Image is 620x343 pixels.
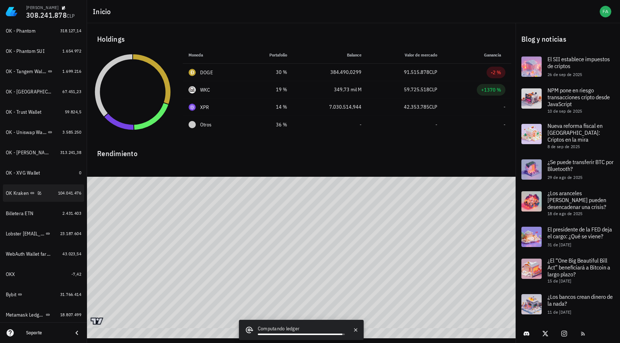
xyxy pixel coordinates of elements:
th: Portafolio [243,46,293,64]
th: Moneda [183,46,243,64]
a: ¿Los bancos crean dinero de la nada? 11 de [DATE] [516,288,620,320]
div: OK - Phantom SUI [6,48,45,54]
span: CLP [429,104,437,110]
div: WKC [200,86,210,93]
a: Metamask Ledger Cadenas Ethereum, Electroneum y Pulse 18.807.499 [3,306,84,323]
a: OK - XVG Wallet 0 [3,164,84,181]
div: DOGE [200,69,213,76]
div: 19 % [249,86,287,93]
span: - [504,104,505,110]
span: NPM pone en riesgo transacciones cripto desde JavaScript [547,87,610,108]
th: Balance [293,46,367,64]
a: OK - [GEOGRAPHIC_DATA] Wallet 67.451,23 [3,83,84,100]
span: 31 de [DATE] [547,242,571,247]
span: ¿Los aranceles [PERSON_NAME] pueden desencadenar una crisis? [547,189,606,210]
span: Ganancia [484,52,505,58]
a: WebAuth Wallet farancibia 43.023,54 [3,245,84,263]
div: XPR [200,104,209,111]
div: OK - XVG Wallet [6,170,40,176]
span: Nueva reforma fiscal en [GEOGRAPHIC_DATA]: Criptos en la mira [547,122,603,143]
a: OK - Phantom 318.127,14 [3,22,84,39]
span: 59.824,5 [65,109,81,114]
span: -7,42 [71,271,81,277]
span: 313.241,38 [60,150,81,155]
span: 1.654.972 [62,48,81,54]
div: Rendimiento [91,142,511,159]
div: Lobster [EMAIL_ADDRESS][DOMAIN_NAME] [6,231,44,237]
a: Nueva reforma fiscal en [GEOGRAPHIC_DATA]: Criptos en la mira 8 de sep de 2025 [516,118,620,154]
div: 7.030.514,944 [299,103,361,111]
a: OKX -7,42 [3,265,84,283]
div: +1370 % [481,86,501,93]
span: 10 de sep de 2025 [547,108,582,114]
a: Lobster [EMAIL_ADDRESS][DOMAIN_NAME] 23.187.604 [3,225,84,242]
div: Billetera ETN [6,210,33,217]
span: 18.807.499 [60,312,81,317]
span: - [360,121,361,128]
div: Holdings [91,28,511,51]
div: WKC-icon [189,86,196,93]
div: 30 % [249,68,287,76]
a: ¿El “One Big Beautiful Bill Act” beneficiará a Bitcoin a largo plazo? 15 de [DATE] [516,253,620,288]
div: 384.490,0299 [299,68,361,76]
div: WebAuth Wallet farancibia [6,251,52,257]
div: Soporte [26,330,67,336]
span: 8 de sep de 2025 [547,144,580,149]
span: ¿Se puede transferir BTC por Bluetooth? [547,158,613,172]
a: OK - Uniswap Wallet 3.585.250 [3,124,84,141]
span: 0 [79,170,81,175]
a: OK - [PERSON_NAME] 313.241,38 [3,144,84,161]
span: CLP [429,86,437,93]
a: NPM pone en riesgo transacciones cripto desde JavaScript 10 de sep de 2025 [516,83,620,118]
span: 23.187.604 [60,231,81,236]
span: El SII establece impuestos de criptos [547,55,610,70]
span: 26 de sep de 2025 [547,72,582,77]
div: Metamask Ledger Cadenas Ethereum, Electroneum y Pulse [6,312,44,318]
a: ¿Los aranceles [PERSON_NAME] pueden desencadenar una crisis? 18 de ago de 2025 [516,185,620,221]
div: DOGE-icon [189,69,196,76]
span: 1.699.216 [62,68,81,74]
a: ¿Se puede transferir BTC por Bluetooth? 29 de ago de 2025 [516,154,620,185]
span: 3.585.250 [62,129,81,135]
div: XPR-icon [189,104,196,111]
a: Billetera ETN 2.431.403 [3,205,84,222]
div: OK - Tangem Wallet [6,68,46,75]
div: Blog y noticias [516,28,620,51]
a: OK - Tangem Wallet 1.699.216 [3,63,84,80]
div: OK - Phantom [6,28,36,34]
a: El presidente de la FED deja el cargo: ¿Qué se viene? 31 de [DATE] [516,221,620,253]
div: OK Kraken [6,190,29,196]
div: 14 % [249,103,287,111]
span: 18 de ago de 2025 [547,211,583,216]
span: 43.023,54 [62,251,81,256]
div: 36 % [249,121,287,129]
span: 59.725.518 [404,86,429,93]
span: 91.515.878 [404,69,429,75]
div: OK - Trust Wallet [6,109,41,115]
span: 308.241.878 [26,10,67,20]
span: 11 de [DATE] [547,309,571,315]
a: OK - Trust Wallet 59.824,5 [3,103,84,121]
div: Bybit [6,292,16,298]
div: avatar [600,6,611,17]
span: 29 de ago de 2025 [547,175,583,180]
span: 2.431.403 [62,210,81,216]
div: Computando ledger [258,325,345,334]
h1: Inicio [93,6,114,17]
span: ¿Los bancos crean dinero de la nada? [547,293,613,307]
div: [PERSON_NAME] [26,5,58,11]
div: -2 % [491,69,501,76]
a: OK Kraken 104.041.476 [3,184,84,202]
a: Charting by TradingView [91,318,103,325]
span: - [435,121,437,128]
span: El presidente de la FED deja el cargo: ¿Qué se viene? [547,226,612,240]
span: 318.127,14 [60,28,81,33]
span: Otros [200,121,211,129]
div: 349,73 mil M [299,86,361,93]
span: 31.766.414 [60,292,81,297]
div: OK - [GEOGRAPHIC_DATA] Wallet [6,89,52,95]
img: LedgiFi [6,6,17,17]
span: 15 de [DATE] [547,278,571,284]
div: OKX [6,271,15,277]
span: ¿El “One Big Beautiful Bill Act” beneficiará a Bitcoin a largo plazo? [547,257,610,278]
